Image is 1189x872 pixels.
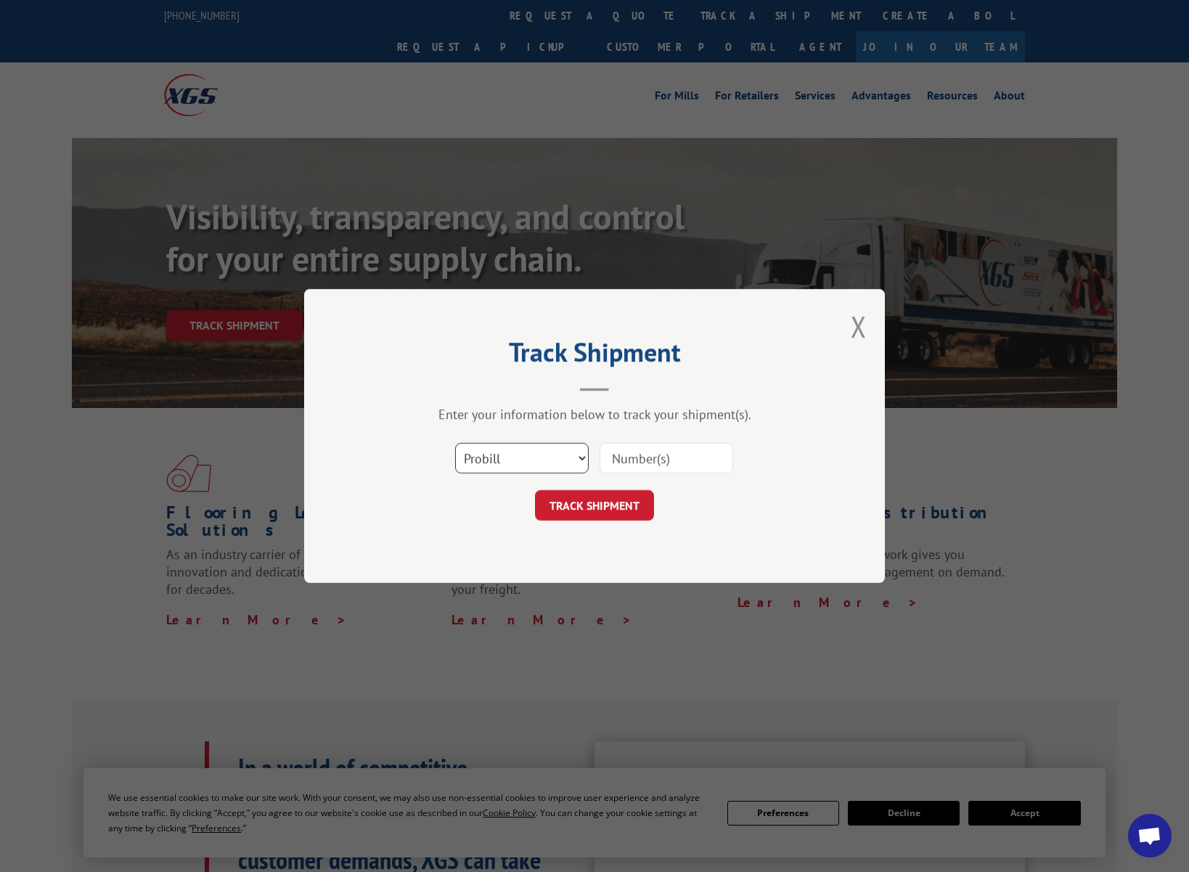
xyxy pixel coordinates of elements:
button: Close modal [851,307,867,346]
h2: Track Shipment [377,342,812,370]
button: TRACK SHIPMENT [535,490,654,521]
div: Enter your information below to track your shipment(s). [377,406,812,423]
input: Number(s) [600,443,733,473]
div: Open chat [1128,814,1172,857]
